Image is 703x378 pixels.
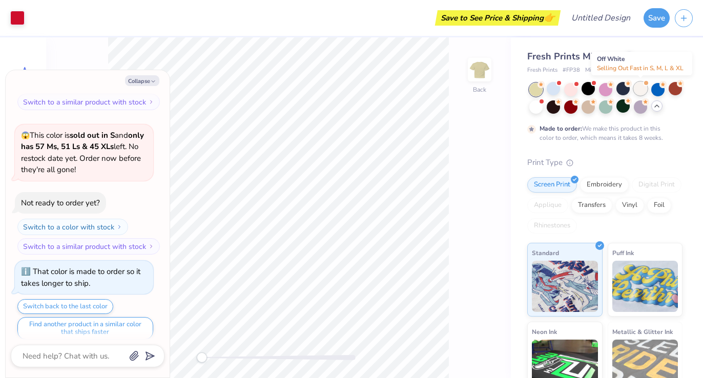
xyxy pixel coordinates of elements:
img: Puff Ink [612,261,678,312]
div: Digital Print [632,177,681,193]
div: Save to See Price & Shipping [438,10,558,26]
div: Off White [591,52,692,75]
span: Fresh Prints [527,66,557,75]
div: Foil [647,198,671,213]
img: Switch to a color with stock [116,224,122,230]
input: Untitled Design [563,8,638,28]
div: Print Type [527,157,683,169]
button: Collapse [125,75,159,86]
div: Embroidery [580,177,629,193]
span: This color is and left. No restock date yet. Order now before they're all gone! [21,130,144,175]
div: Not ready to order yet? [21,198,100,208]
div: Back [473,85,486,94]
span: Metallic & Glitter Ink [612,326,673,337]
button: Switch back to the last color [17,299,113,314]
button: Save [644,8,670,28]
div: That color is made to order so it takes longer to ship. [21,266,140,288]
div: Transfers [571,198,612,213]
strong: sold out in S [70,130,115,140]
img: Back [469,59,490,80]
span: Minimum Order: 50 + [585,66,636,75]
button: Find another product in a similar color that ships faster [17,317,153,340]
div: We make this product in this color to order, which means it takes 8 weeks. [540,124,666,142]
div: Vinyl [615,198,644,213]
span: Neon Ink [532,326,557,337]
span: # FP38 [563,66,580,75]
span: Puff Ink [612,247,634,258]
span: 👉 [544,11,555,24]
div: Rhinestones [527,218,577,234]
button: Switch to a similar product with stock [17,94,160,110]
img: Standard [532,261,598,312]
div: Accessibility label [197,352,207,363]
strong: Made to order: [540,124,582,133]
img: Switch to a similar product with stock [148,243,154,249]
span: 😱 [21,131,30,140]
span: Selling Out Fast in S, M, L & XL [597,64,684,72]
span: Standard [532,247,559,258]
span: Fresh Prints Mini Tee [527,50,619,62]
img: Switch to a similar product with stock [148,99,154,105]
button: Switch to a color with stock [17,219,128,235]
div: Applique [527,198,568,213]
div: Screen Print [527,177,577,193]
button: Switch to a similar product with stock [17,238,160,255]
